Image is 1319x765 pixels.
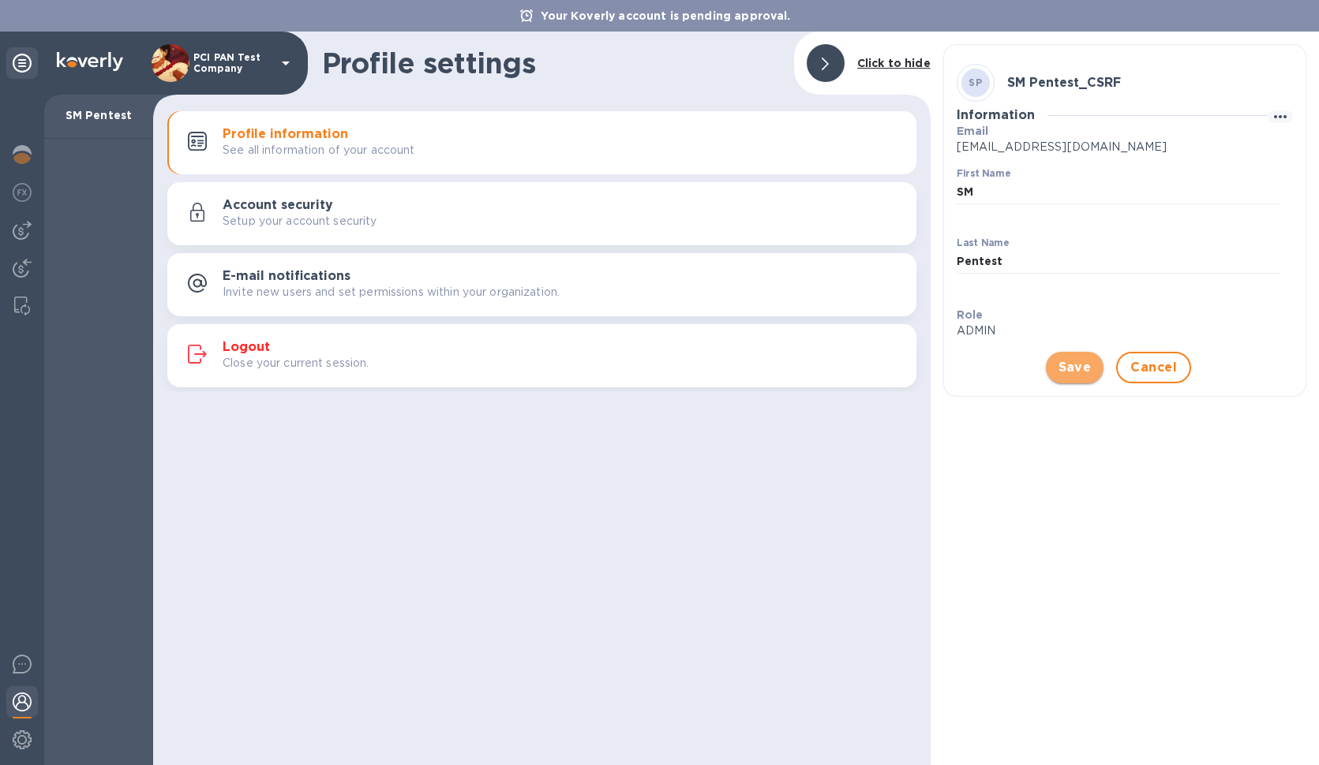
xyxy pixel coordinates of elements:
h3: Account security [223,198,333,213]
button: Save [1046,352,1104,383]
img: Foreign exchange [13,183,32,202]
h3: Profile information [223,127,348,142]
label: First Name [957,170,1011,179]
p: Setup your account security [223,213,377,229]
h3: Information [957,108,1035,123]
h3: Logout [223,340,270,355]
button: Account securitySetup your account security [167,182,916,245]
p: See all information of your account [223,142,415,159]
button: Profile informationSee all information of your account [167,111,916,174]
b: SP [969,76,982,88]
p: SM Pentest [57,107,141,123]
span: Save [1059,358,1092,377]
span: Cancel [1130,358,1177,377]
p: [EMAIL_ADDRESS][DOMAIN_NAME] [957,139,1280,155]
b: Role [957,308,984,321]
button: Cancel [1116,352,1191,383]
b: Email [957,125,989,137]
h1: Profile settings [322,47,781,80]
p: ADMIN [957,323,1280,339]
div: SPSM Pentest_CSRF [957,58,1293,108]
button: E-mail notificationsInvite new users and set permissions within your organization. [167,253,916,316]
div: Unpin categories [6,47,38,79]
p: Your Koverly account is pending approval. [533,8,798,24]
h3: SM Pentest_CSRF [1007,76,1121,91]
p: Invite new users and set permissions within your organization. [223,284,560,300]
label: Last Name [957,238,1010,248]
h3: E-mail notifications [223,269,350,284]
p: PCI PAN Test Company [193,52,272,74]
img: Logo [57,52,123,71]
p: Close your current session. [223,355,369,371]
b: Click to hide [857,57,931,69]
button: LogoutClose your current session. [167,324,916,387]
